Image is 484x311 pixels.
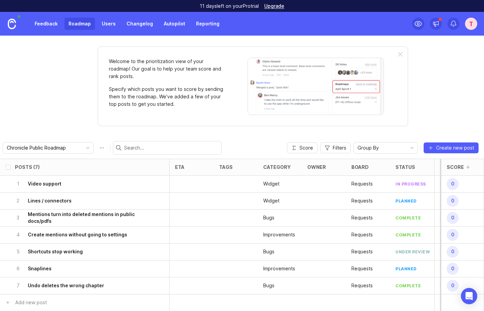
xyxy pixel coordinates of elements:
p: Requests [351,231,373,238]
div: complete [395,215,421,221]
a: Autopilot [160,18,189,30]
svg: toggle icon [82,145,93,151]
a: Reporting [192,18,224,30]
span: Create new post [436,144,474,151]
p: 5 [15,248,21,255]
h6: Shortcuts stop working [28,248,83,255]
div: tags [219,164,233,170]
a: Users [98,18,120,30]
button: Filters [320,142,351,153]
p: 7 [15,282,21,289]
button: Create new post [424,142,479,153]
img: When viewing a post, you can send it to a roadmap [248,58,384,115]
p: Requests [351,282,373,289]
div: complete [395,232,421,238]
button: 5Shortcuts stop working [15,244,150,260]
span: 0 [447,263,459,275]
span: 0 [447,212,459,224]
a: Roadmap [64,18,95,30]
div: Posts (7) [15,164,40,170]
div: planned [395,266,417,272]
button: 2Lines / connectors [15,193,150,209]
button: 6Snaplines [15,260,150,277]
p: 6 [15,265,21,272]
p: Requests [351,265,373,272]
div: board [351,164,369,170]
button: 4Create mentions without going to settings [15,227,150,243]
input: Search... [124,144,218,152]
span: 0 [447,246,459,258]
h6: Lines / connectors [28,197,72,204]
div: in progress [395,181,426,187]
p: Widget [263,197,279,204]
span: Filters [333,144,346,151]
p: Requests [351,214,373,221]
div: planned [395,198,417,204]
p: Improvements [263,231,295,238]
p: Bugs [263,282,274,289]
a: Changelog [122,18,157,30]
div: status [395,164,415,170]
button: 3Mentions turn into deleted mentions in public docs/pdfs [15,210,150,226]
p: Improvements [263,265,295,272]
img: Canny Home [8,19,16,29]
p: 1 [15,180,21,187]
p: 3 [15,214,21,221]
h6: Snaplines [28,265,52,272]
button: Score [287,142,317,153]
span: Group By [357,144,379,152]
p: 2 [15,197,21,204]
span: 0 [447,229,459,241]
p: Bugs [263,214,274,221]
h6: Video support [28,180,61,187]
p: Specify which posts you want to score by sending them to the roadmap. We’ve added a few of your t... [109,85,224,108]
div: toggle menu [3,142,94,154]
p: Welcome to the prioritization view of your roadmap! Our goal is to help your team score and rank ... [109,58,224,80]
div: category [263,164,291,170]
p: 4 [15,231,21,238]
div: under review [395,249,430,255]
div: Open Intercom Messenger [461,288,477,304]
a: Upgrade [264,4,284,8]
button: T [465,18,477,30]
button: Roadmap options [96,142,107,153]
button: 7Undo deletes the wrong chapter [15,277,150,294]
h6: Undo deletes the wrong chapter [28,282,104,289]
p: Requests [351,180,373,187]
svg: toggle icon [407,145,418,151]
div: complete [395,283,421,289]
p: Bugs [263,248,274,255]
p: Requests [351,248,373,255]
div: eta [175,164,185,170]
div: Score [447,164,464,170]
div: owner [307,164,326,170]
h6: Mentions turn into deleted mentions in public docs/pdfs [28,211,150,225]
div: Add new post [15,299,47,306]
a: Feedback [31,18,62,30]
span: Score [299,144,313,151]
p: 11 days left on your Pro trial [200,3,259,9]
span: 0 [447,280,459,292]
input: Chronicle Public Roadmap [7,144,82,152]
h6: Create mentions without going to settings [28,231,127,238]
span: 0 [447,178,459,190]
div: toggle menu [353,142,418,154]
p: Widget [263,180,279,187]
p: Requests [351,197,373,204]
button: 1Video support [15,176,150,192]
span: 0 [447,195,459,207]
